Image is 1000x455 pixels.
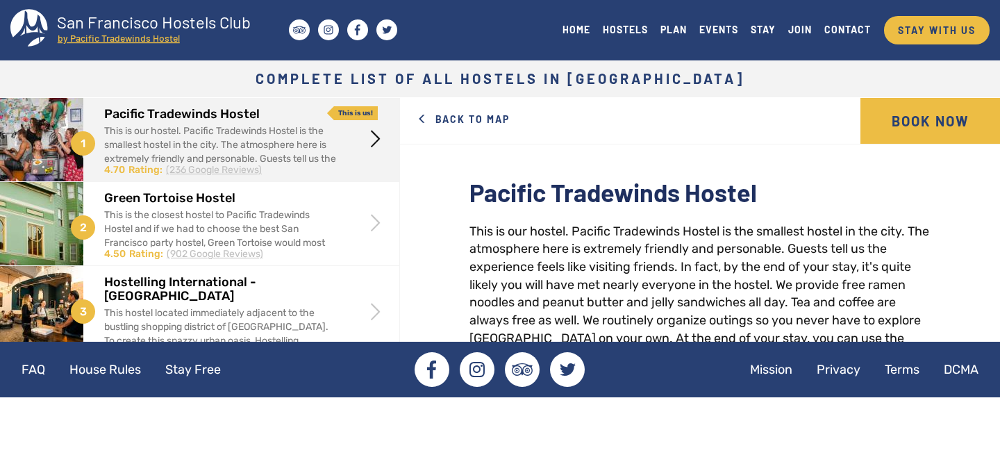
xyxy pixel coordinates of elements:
a: House Rules [58,352,152,387]
a: Twitter [550,352,585,387]
div: This hostel located immediately adjacent to the bustling shopping district of [GEOGRAPHIC_DATA]. ... [104,306,337,404]
span: 1 [71,131,95,156]
div: This is our hostel. Pacific Tradewinds Hostel is the smallest hostel in the city. The atmosphere ... [469,223,931,402]
a: STAY WITH US [884,16,990,44]
div: This is our hostel. Pacific Tradewinds Hostel is the smallest hostel in the city. The atmosphere ... [104,124,337,208]
h2: Pacific Tradewinds Hostel [104,108,337,122]
h2: Green Tortoise Hostel [104,192,337,206]
a: JOIN [782,20,818,39]
div: (902 Google Reviews) [167,247,263,261]
h2: Pacific Tradewinds Hostel [469,179,931,206]
a: San Francisco Hostels Club by Pacific Tradewinds Hostel [10,9,264,51]
div: This is the closest hostel to Pacific Tradewinds Hostel and if we had to choose the best San Fran... [104,208,337,306]
span: 3 [71,299,95,324]
a: PLAN [654,20,693,39]
tspan: San Francisco Hostels Club [57,12,251,32]
a: Tripadvisor [505,352,540,387]
a: STAY [744,20,782,39]
a: CONTACT [818,20,877,39]
a: HOSTELS [597,20,654,39]
a: HOME [556,20,597,39]
a: Instagram [460,352,494,387]
a: Mission [739,352,803,387]
div: 4.50 [104,247,126,261]
a: FAQ [10,352,56,387]
div: 4.70 [104,163,125,177]
a: Back to Map [410,98,517,141]
div: Rating: [129,247,163,261]
h2: Hostelling International - [GEOGRAPHIC_DATA] [104,276,337,304]
a: Privacy [806,352,872,387]
a: Book Now [860,98,1000,144]
div: Rating: [128,163,162,177]
div: (236 Google Reviews) [166,163,262,177]
a: Stay Free [154,352,232,387]
a: Facebook [415,352,449,387]
a: Terms [874,352,931,387]
tspan: by Pacific Tradewinds Hostel [58,32,180,44]
a: EVENTS [693,20,744,39]
span: 2 [71,215,95,240]
a: DCMA [933,352,990,387]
